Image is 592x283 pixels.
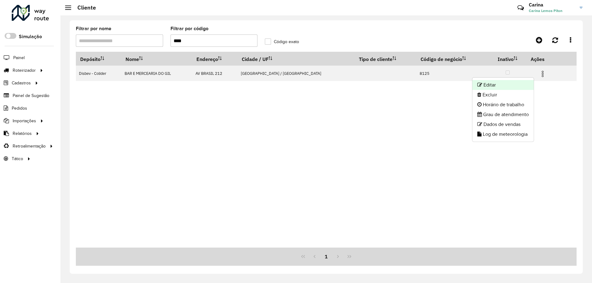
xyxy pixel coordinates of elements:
[242,56,269,62] font: Cidade / UF
[77,4,96,11] font: Cliente
[498,56,514,62] font: Inativo
[483,92,497,97] font: Excluir
[529,8,562,13] font: Carina Lemos Piton
[514,1,527,14] a: Contato Rápido
[12,106,27,111] font: Pedidos
[483,131,528,137] font: Log de meteorologia
[13,144,46,148] font: Retroalimentação
[483,122,520,127] font: Dados de vendas
[320,251,332,262] button: 1
[13,131,32,136] font: Relatórios
[195,71,222,76] font: AV BRASIL 212
[483,112,529,117] font: Grau de atendimento
[12,81,31,85] font: Cadastros
[483,102,524,107] font: Horário de trabalho
[12,156,23,161] font: Tático
[274,39,299,44] font: Código exato
[325,253,328,260] font: 1
[196,56,218,62] font: Endereço
[529,2,543,8] font: Carina
[420,71,430,76] font: 8125
[359,56,393,62] font: Tipo de cliente
[79,71,106,76] font: Disbev - Colider
[80,56,101,62] font: Depósito
[19,34,42,39] font: Simulação
[531,56,545,62] font: Ações
[241,71,321,76] font: [GEOGRAPHIC_DATA] / [GEOGRAPHIC_DATA]
[13,119,36,123] font: Importações
[171,26,208,31] font: Filtrar por código
[483,82,496,87] font: Editar
[125,71,171,76] font: BAR E MERCEARIA DO GIL
[13,68,36,73] font: Roteirizador
[125,56,139,62] font: Nome
[421,56,462,62] font: Código de negócio
[13,93,49,98] font: Painel de Sugestão
[76,26,111,31] font: Filtrar por nome
[13,55,25,60] font: Painel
